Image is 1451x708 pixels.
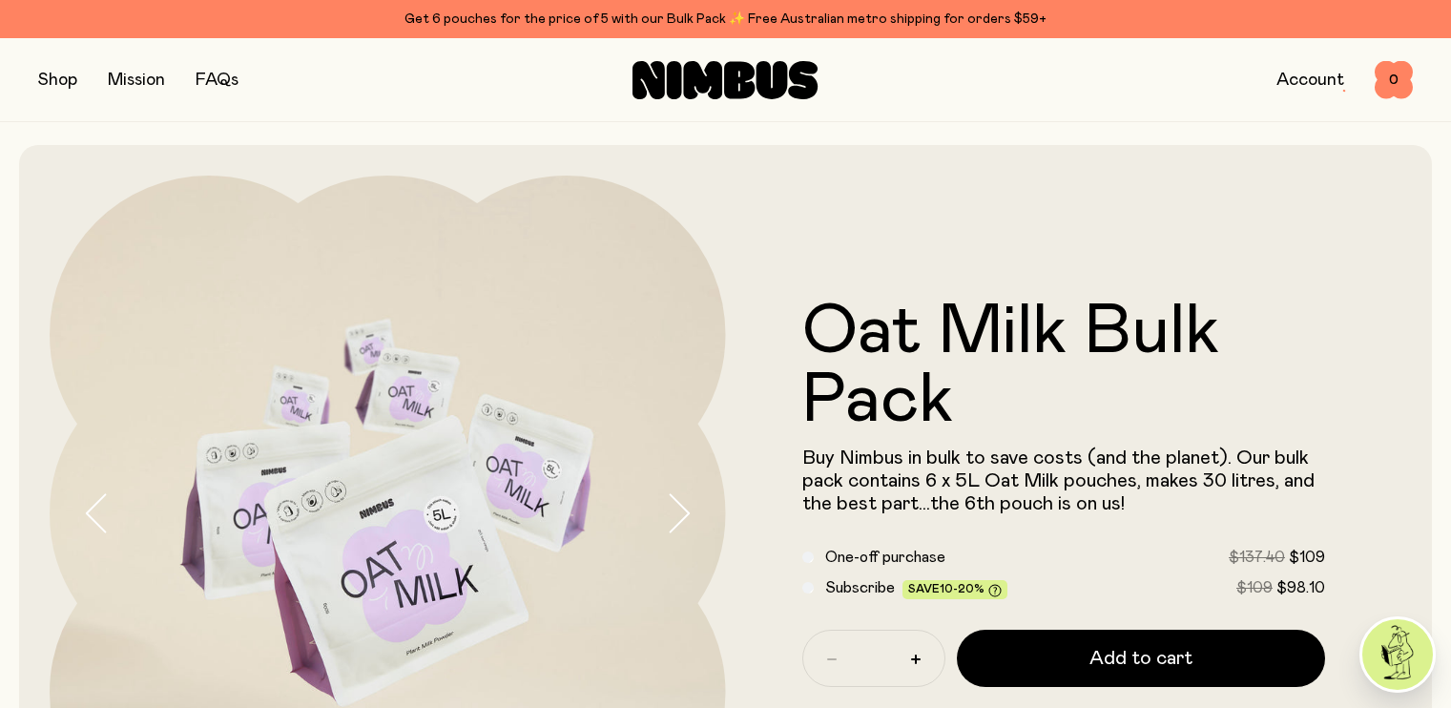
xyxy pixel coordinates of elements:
button: Add to cart [957,630,1326,687]
span: $137.40 [1229,550,1285,565]
span: Add to cart [1089,645,1192,672]
a: Account [1276,72,1344,89]
span: One-off purchase [825,550,945,565]
span: Save [908,583,1002,597]
a: Mission [108,72,165,89]
img: agent [1362,619,1433,690]
h1: Oat Milk Bulk Pack [802,298,1326,435]
div: Get 6 pouches for the price of 5 with our Bulk Pack ✨ Free Australian metro shipping for orders $59+ [38,8,1413,31]
span: $98.10 [1276,580,1325,595]
span: Buy Nimbus in bulk to save costs (and the planet). Our bulk pack contains 6 x 5L Oat Milk pouches... [802,448,1315,513]
a: FAQs [196,72,238,89]
span: $109 [1236,580,1273,595]
button: 0 [1375,61,1413,99]
span: Subscribe [825,580,895,595]
span: 10-20% [940,583,985,594]
span: $109 [1289,550,1325,565]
